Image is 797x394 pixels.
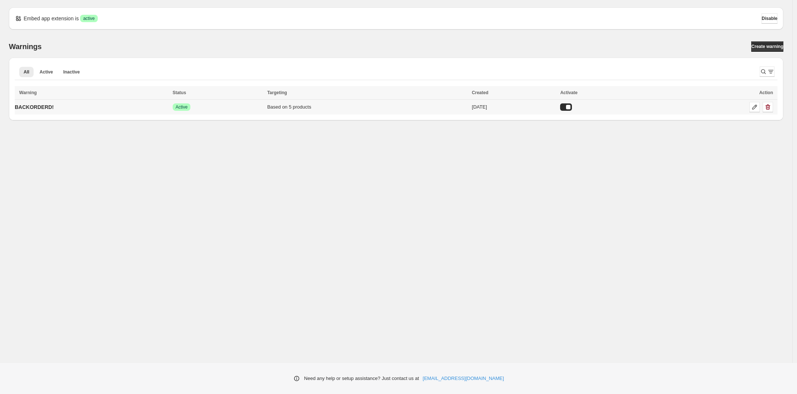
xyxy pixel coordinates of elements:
button: Search and filter results [760,66,774,77]
a: [EMAIL_ADDRESS][DOMAIN_NAME] [423,375,504,382]
span: Warning [19,90,37,95]
span: active [83,16,94,21]
span: Targeting [267,90,287,95]
a: Create warning [751,41,783,52]
div: [DATE] [472,103,556,111]
span: Action [759,90,773,95]
div: Based on 5 products [267,103,467,111]
button: Disable [762,13,777,24]
span: Disable [762,16,777,21]
span: Active [39,69,53,75]
p: BACKORDERD! [15,103,54,111]
span: Status [173,90,186,95]
span: Active [176,104,188,110]
h2: Warnings [9,42,42,51]
p: Embed app extension is [24,15,79,22]
span: Inactive [63,69,80,75]
span: Created [472,90,489,95]
a: BACKORDERD! [15,101,54,113]
span: All [24,69,29,75]
span: Create warning [751,44,783,49]
span: Activate [560,90,577,95]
